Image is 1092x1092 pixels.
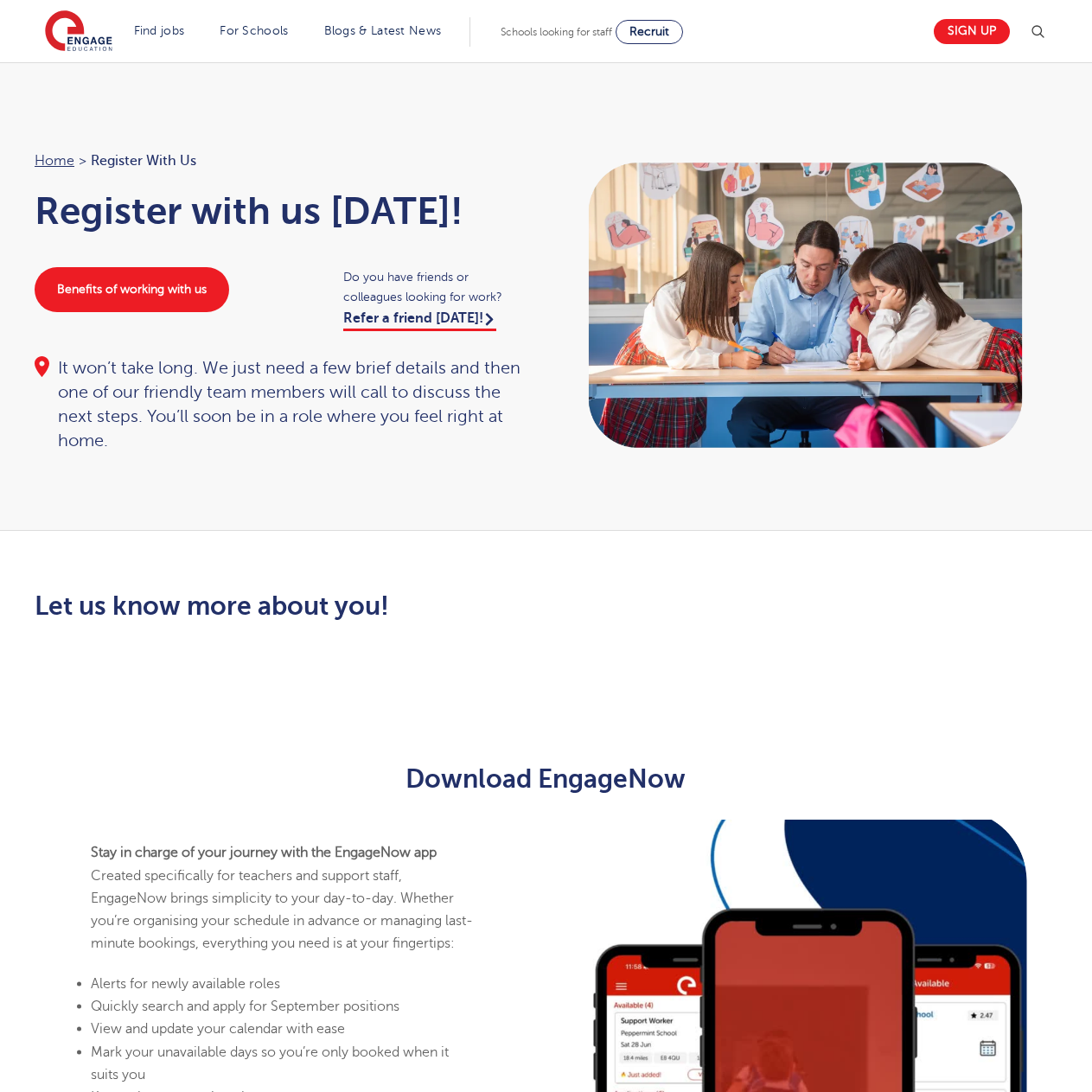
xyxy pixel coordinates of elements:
[91,150,196,172] span: Register with us
[616,20,683,44] a: Recruit
[91,841,476,955] p: Created specifically for teachers and support staff, EngageNow brings simplicity to your day-to-d...
[220,24,288,37] a: For Schools
[79,153,86,169] span: >
[324,24,442,37] a: Blogs & Latest News
[35,189,529,233] h1: Register with us [DATE]!
[91,995,476,1018] li: Quickly search and apply for September positions
[91,1018,476,1040] li: View and update your calendar with ease
[91,972,476,994] li: Alerts for newly available roles
[134,24,185,37] a: Find jobs
[91,845,437,860] strong: Stay in charge of your journey with the EngageNow app
[35,150,529,172] nav: breadcrumb
[501,26,612,38] span: Schools looking for staff
[35,267,229,312] a: Benefits of working with us
[45,10,112,54] img: Engage Education
[343,310,496,331] a: Refer a friend [DATE]!
[343,267,529,307] span: Do you have friends or colleagues looking for work?
[934,19,1010,44] a: Sign up
[35,356,529,453] div: It won’t take long. We just need a few brief details and then one of our friendly team members wi...
[91,1040,476,1086] li: Mark your unavailable days so you’re only booked when it suits you
[629,25,669,38] span: Recruit
[122,764,970,794] h2: Download EngageNow
[35,591,708,621] h2: Let us know more about you!
[35,153,74,169] a: Home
